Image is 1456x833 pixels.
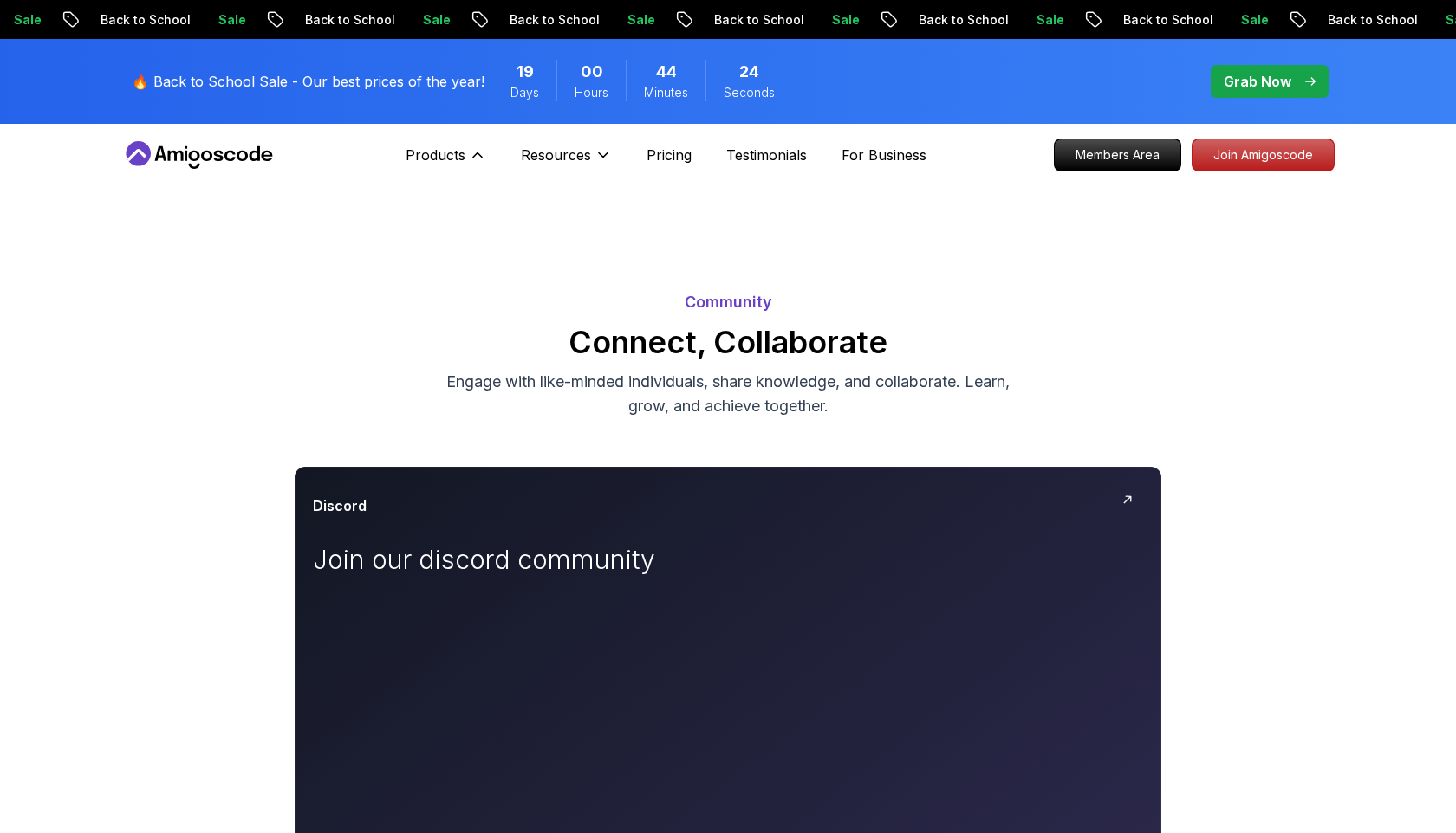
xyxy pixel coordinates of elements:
p: Sale [409,11,465,29]
span: Seconds [724,84,775,101]
a: Pricing [647,145,692,165]
h3: Discord [313,495,367,516]
span: 44 Minutes [656,60,677,84]
p: Sale [818,11,874,29]
p: Sale [205,11,260,29]
span: 19 Days [517,60,534,84]
p: Members Area [1055,139,1180,171]
a: Members Area [1054,139,1181,171]
p: Back to School [1109,11,1227,29]
button: Products [406,145,486,179]
p: Back to School [1314,11,1432,29]
span: Days [510,84,539,101]
p: Join Amigoscode [1193,139,1334,171]
p: Back to School [496,11,614,29]
span: 0 Hours [581,60,603,84]
p: Products [406,145,465,165]
p: Join our discord community [313,544,703,575]
span: Hours [575,84,608,101]
p: Back to School [291,11,409,29]
p: 🔥 Back to School Sale - Our best prices of the year! [132,71,484,92]
p: Sale [614,11,669,29]
button: Resources [521,145,612,179]
p: Back to School [87,11,205,29]
p: Sale [1227,11,1283,29]
a: Testimonials [726,145,807,165]
p: Grab Now [1224,71,1291,92]
span: 24 Seconds [739,60,759,84]
span: Minutes [644,84,688,101]
p: Back to School [700,11,818,29]
p: Sale [1023,11,1078,29]
a: For Business [842,145,926,165]
p: Back to School [905,11,1023,29]
a: Join Amigoscode [1192,139,1335,171]
p: Resources [521,145,591,165]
